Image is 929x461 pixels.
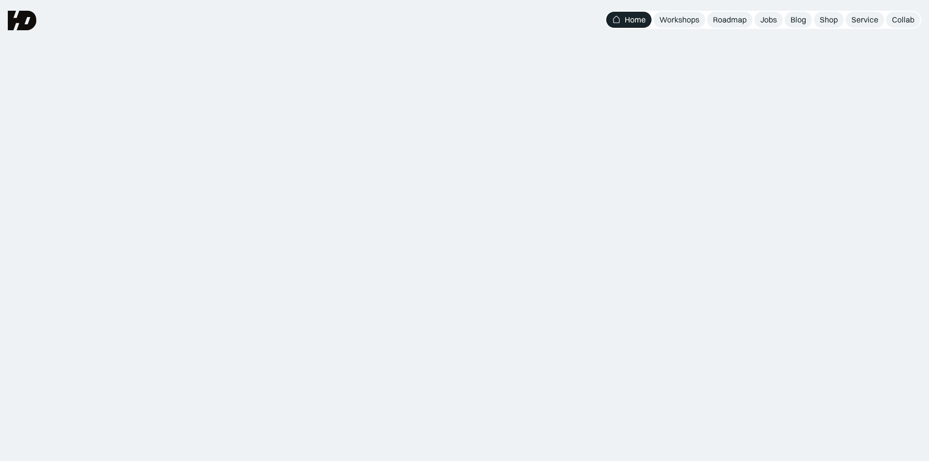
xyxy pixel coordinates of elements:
[892,15,914,25] div: Collab
[814,12,844,28] a: Shop
[785,12,812,28] a: Blog
[653,12,705,28] a: Workshops
[791,15,806,25] div: Blog
[659,15,699,25] div: Workshops
[820,15,838,25] div: Shop
[886,12,920,28] a: Collab
[625,15,646,25] div: Home
[713,15,747,25] div: Roadmap
[760,15,777,25] div: Jobs
[606,12,652,28] a: Home
[851,15,878,25] div: Service
[846,12,884,28] a: Service
[754,12,783,28] a: Jobs
[707,12,752,28] a: Roadmap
